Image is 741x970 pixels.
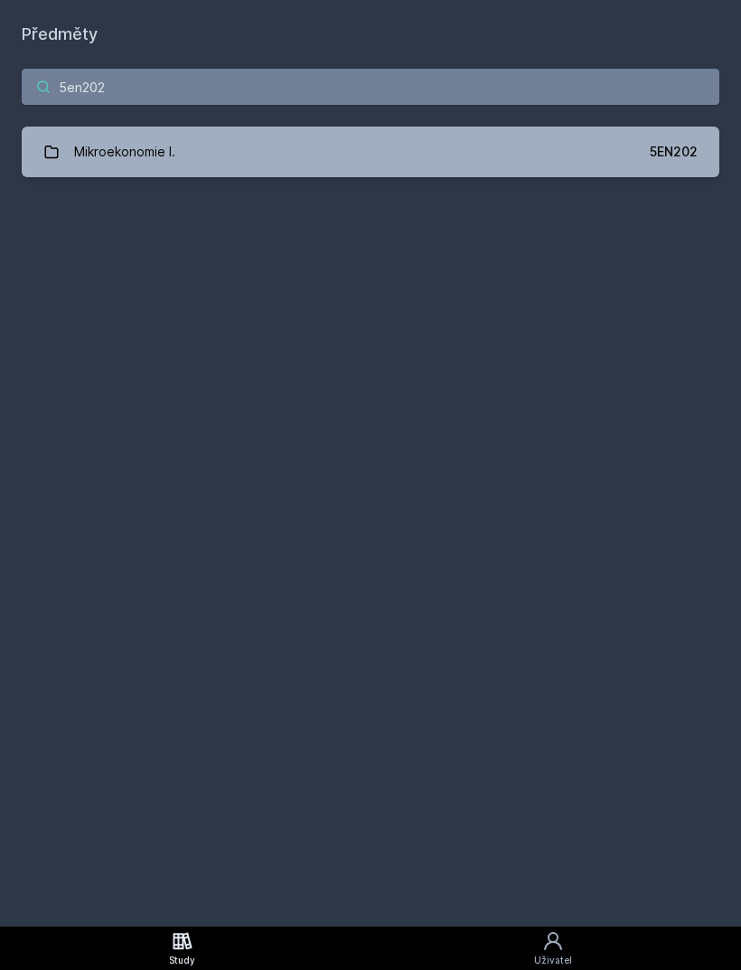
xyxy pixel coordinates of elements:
[22,127,719,177] a: Mikroekonomie I. 5EN202
[74,134,175,170] div: Mikroekonomie I.
[22,22,719,47] h1: Předměty
[169,954,195,967] div: Study
[650,143,698,161] div: 5EN202
[534,954,572,967] div: Uživatel
[22,69,719,105] input: Název nebo ident předmětu…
